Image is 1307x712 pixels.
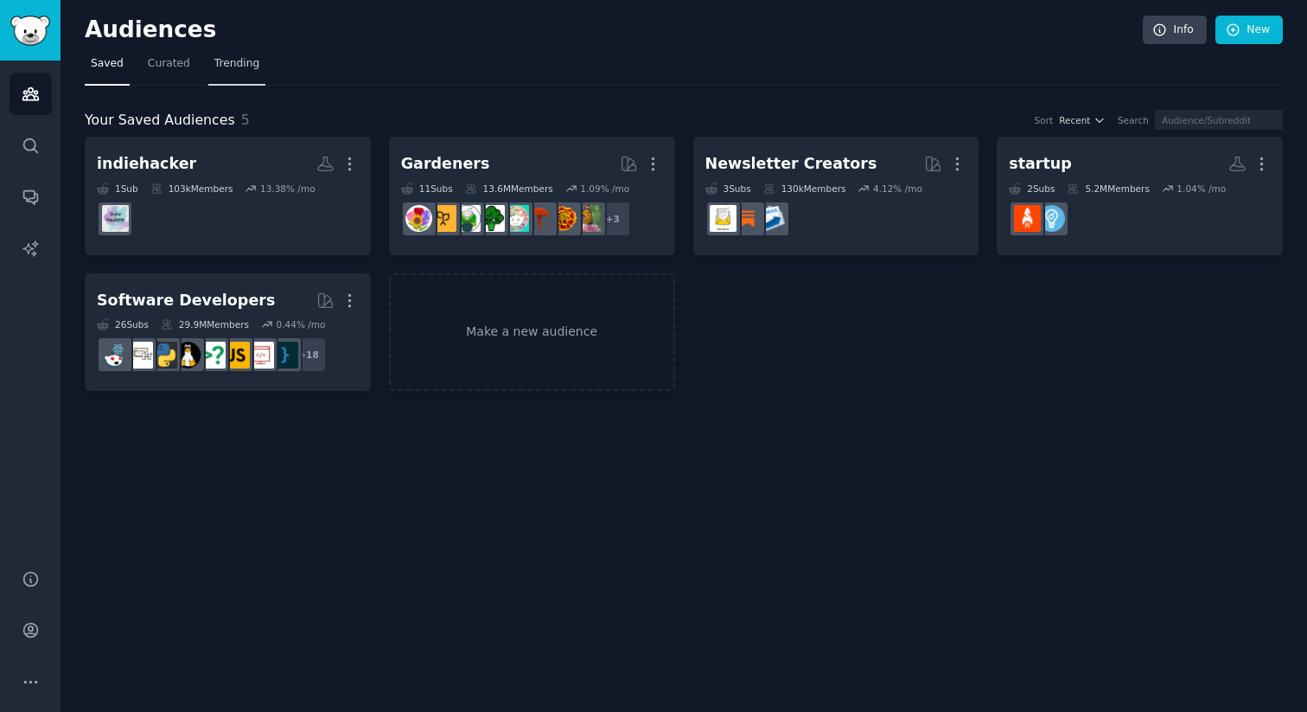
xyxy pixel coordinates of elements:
[1009,183,1055,195] div: 2 Sub s
[91,56,124,72] span: Saved
[1009,153,1072,175] div: startup
[595,201,631,237] div: + 3
[1035,114,1054,126] div: Sort
[85,273,371,392] a: Software Developers26Subs29.9MMembers0.44% /mo+18programmingwebdevjavascriptcscareerquestionslinu...
[1143,16,1207,45] a: Info
[150,183,233,195] div: 103k Members
[142,50,196,86] a: Curated
[85,50,130,86] a: Saved
[271,342,298,369] img: programming
[526,205,553,232] img: mycology
[85,137,371,255] a: indiehacker1Sub103kMembers13.38% /moindiehackers
[401,183,453,195] div: 11 Sub s
[551,205,577,232] img: whatsthisplant
[214,56,259,72] span: Trending
[430,205,456,232] img: GardeningUK
[575,205,602,232] img: gardening
[126,342,153,369] img: learnpython
[97,290,275,311] div: Software Developers
[102,342,129,369] img: reactjs
[734,205,761,232] img: Substack
[401,153,490,175] div: Gardeners
[1038,205,1065,232] img: Entrepreneur
[478,205,505,232] img: vegetablegardening
[454,205,481,232] img: SavageGarden
[241,112,250,128] span: 5
[710,205,736,232] img: Newsletters
[276,318,325,330] div: 0.44 % /mo
[1176,183,1226,195] div: 1.04 % /mo
[10,16,50,46] img: GummySearch logo
[97,153,196,175] div: indiehacker
[1155,110,1283,130] input: Audience/Subreddit
[763,183,846,195] div: 130k Members
[290,337,327,373] div: + 18
[208,50,265,86] a: Trending
[705,183,751,195] div: 3 Sub s
[465,183,553,195] div: 13.6M Members
[405,205,432,232] img: flowers
[758,205,785,232] img: Emailmarketing
[102,205,129,232] img: indiehackers
[97,318,149,330] div: 26 Sub s
[1059,114,1106,126] button: Recent
[705,153,877,175] div: Newsletter Creators
[175,342,201,369] img: linux
[1067,183,1149,195] div: 5.2M Members
[502,205,529,232] img: succulents
[97,183,138,195] div: 1 Sub
[148,56,190,72] span: Curated
[389,273,675,392] a: Make a new audience
[1059,114,1090,126] span: Recent
[223,342,250,369] img: javascript
[873,183,922,195] div: 4.12 % /mo
[199,342,226,369] img: cscareerquestions
[997,137,1283,255] a: startup2Subs5.2MMembers1.04% /moEntrepreneurStartUpIndia
[260,183,316,195] div: 13.38 % /mo
[1118,114,1149,126] div: Search
[85,16,1143,44] h2: Audiences
[1014,205,1041,232] img: StartUpIndia
[85,110,235,131] span: Your Saved Audiences
[150,342,177,369] img: Python
[580,183,629,195] div: 1.09 % /mo
[161,318,249,330] div: 29.9M Members
[247,342,274,369] img: webdev
[1215,16,1283,45] a: New
[693,137,979,255] a: Newsletter Creators3Subs130kMembers4.12% /moEmailmarketingSubstackNewsletters
[389,137,675,255] a: Gardeners11Subs13.6MMembers1.09% /mo+3gardeningwhatsthisplantmycologysucculentsvegetablegardening...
